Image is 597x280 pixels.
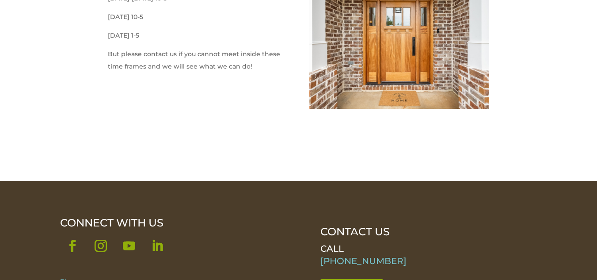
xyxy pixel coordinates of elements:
[320,226,528,238] p: CONTACT US
[320,243,344,254] span: CALL
[117,234,141,258] a: Follow on Youtube
[320,256,407,266] a: [PHONE_NUMBER]
[60,234,85,258] a: Follow on Facebook
[88,234,113,258] a: Follow on Instagram
[108,48,288,73] p: But please contact us if you cannot meet inside these time frames and we will see what we can do!
[145,234,170,258] a: Follow on LinkedIn
[108,29,288,48] p: [DATE] 1-5
[60,217,285,229] div: CONNECT WITH US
